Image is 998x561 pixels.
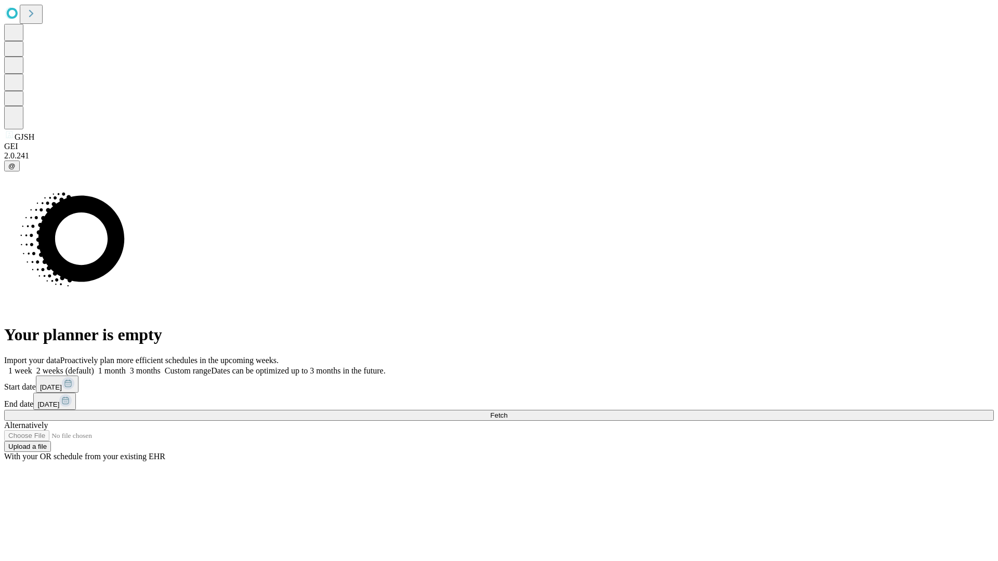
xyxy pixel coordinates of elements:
span: Import your data [4,356,60,365]
span: With your OR schedule from your existing EHR [4,452,165,461]
span: 1 week [8,366,32,375]
button: Fetch [4,410,994,421]
div: GEI [4,142,994,151]
h1: Your planner is empty [4,325,994,344]
button: [DATE] [33,393,76,410]
span: [DATE] [37,400,59,408]
span: Dates can be optimized up to 3 months in the future. [211,366,385,375]
span: Proactively plan more efficient schedules in the upcoming weeks. [60,356,279,365]
span: 1 month [98,366,126,375]
span: [DATE] [40,383,62,391]
span: Custom range [165,366,211,375]
div: Start date [4,376,994,393]
div: 2.0.241 [4,151,994,161]
span: 3 months [130,366,161,375]
button: @ [4,161,20,171]
span: Alternatively [4,421,48,430]
div: End date [4,393,994,410]
button: [DATE] [36,376,78,393]
button: Upload a file [4,441,51,452]
span: 2 weeks (default) [36,366,94,375]
span: GJSH [15,132,34,141]
span: Fetch [490,411,507,419]
span: @ [8,162,16,170]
